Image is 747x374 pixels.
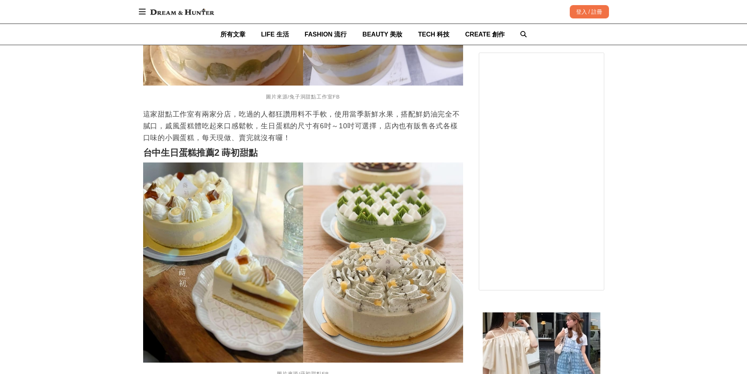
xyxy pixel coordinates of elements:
span: FASHION 流行 [305,31,347,38]
a: FASHION 流行 [305,24,347,45]
div: 登入 / 註冊 [570,5,609,18]
span: TECH 科技 [418,31,449,38]
span: BEAUTY 美妝 [362,31,402,38]
span: 圖片來源/兔子洞甜點工作室FB [266,94,340,100]
strong: 台中生日蛋糕推薦2 蒔初甜點 [143,148,258,158]
p: 這家甜點工作室有兩家分店，吃過的人都狂讚用料不手軟，使用當季新鮮水果，搭配鮮奶油完全不膩口，戚風蛋糕體吃起來口感鬆軟，生日蛋糕的尺寸有6吋～10吋可選擇，店內也有販售各式各樣口味的小圓蛋糕，每天... [143,108,463,144]
a: BEAUTY 美妝 [362,24,402,45]
a: CREATE 創作 [465,24,505,45]
img: Dream & Hunter [146,5,218,19]
a: LIFE 生活 [261,24,289,45]
span: CREATE 創作 [465,31,505,38]
a: 所有文章 [220,24,245,45]
img: 6家台中生日蛋糕推薦！網美蛋糕、客製蛋糕通通有，在地人口碑好評，跟著訂不踩雷 [143,162,463,363]
span: 所有文章 [220,31,245,38]
span: LIFE 生活 [261,31,289,38]
a: TECH 科技 [418,24,449,45]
